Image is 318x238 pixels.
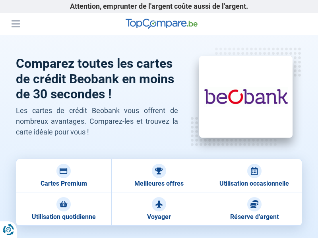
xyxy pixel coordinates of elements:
[207,192,302,226] a: Réserve d'argent Réserve d'argent
[250,167,258,175] img: Utilisation occasionnelle
[111,159,207,192] a: Meilleures offres Meilleures offres
[60,167,68,175] img: Cartes Premium
[16,159,111,192] a: Cartes Premium Cartes Premium
[16,105,178,137] p: Les cartes de crédit Beobank vous offrent de nombreux avantages. Comparez-les et trouvez la carte...
[155,200,163,208] img: Voyager
[16,56,178,102] h1: Comparez toutes les cartes de crédit Beobank en moins de 30 secondes !
[207,159,302,192] a: Utilisation occasionnelle Utilisation occasionnelle
[111,192,207,226] a: Voyager Voyager
[16,192,111,226] a: Utilisation quotidienne Utilisation quotidienne
[16,2,302,11] p: Attention, emprunter de l'argent coûte aussi de l'argent.
[199,56,293,138] img: Carte Beobank
[60,200,68,208] img: Utilisation quotidienne
[250,200,258,208] img: Réserve d'argent
[10,18,21,30] button: Menu
[155,167,163,175] img: Meilleures offres
[126,19,198,29] img: TopCompare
